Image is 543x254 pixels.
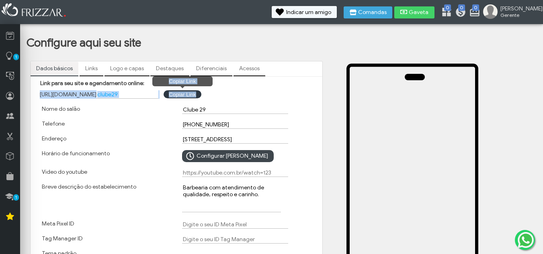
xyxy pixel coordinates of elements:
span: Configurar [PERSON_NAME] [197,150,268,162]
button: Gaveta [394,6,434,18]
input: Digite aqui o nome do salão [182,106,288,114]
h1: Configure aqui seu site [27,36,541,50]
button: Comandas [344,6,392,18]
input: meusalao [96,90,158,99]
span: 0 [458,4,465,11]
label: Meta Pixel ID [42,220,74,227]
span: 0 [472,4,479,11]
a: 0 [441,6,449,19]
button: Configurar [PERSON_NAME] [182,150,274,162]
span: Gerente [500,12,537,18]
span: 1 [13,194,19,201]
span: 0 [444,4,451,11]
a: Acessos [234,62,265,75]
textarea: Barbearia com atendimento de qualidade, respeito e carinho. [182,183,281,212]
label: Nome do salão [42,106,80,112]
span: [PERSON_NAME] [500,5,537,12]
button: Indicar um amigo [272,6,337,18]
label: Tag Manager ID [42,235,83,242]
input: Digite o seu ID Meta Pixel [182,220,288,229]
span: [URL][DOMAIN_NAME] [40,91,96,98]
label: Telefone [42,120,65,127]
a: 0 [455,6,463,19]
a: Destaques [150,62,189,75]
a: Dados básicos [31,62,78,75]
a: Logo e capas [105,62,150,75]
input: Digite o seu ID Tag Manager [182,235,288,244]
span: Comandas [358,10,387,15]
span: Copiar Link [152,76,213,86]
input: EX: Rua afonso pena, 119, curitiba, Paraná [182,135,288,144]
span: Gaveta [409,10,429,15]
label: Horário de funcionamento [42,150,110,157]
input: https://youtube.com.br/watch=123 [182,169,288,177]
span: Indicar um amigo [286,10,331,15]
a: [PERSON_NAME] Gerente [483,4,539,20]
span: 1 [13,54,19,60]
a: Links [80,62,103,75]
button: Copiar LinkCopiar Link [164,90,201,98]
a: 0 [469,6,477,19]
label: Video do youtube [42,169,87,175]
label: Breve descrição do estabelecimento [42,183,136,190]
input: Digite aqui o telefone [182,120,288,129]
label: Link para seu site e agendamento online: [40,80,144,87]
label: Endereço [42,135,66,142]
img: whatsapp.png [516,230,535,250]
a: Diferenciais [191,62,232,75]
